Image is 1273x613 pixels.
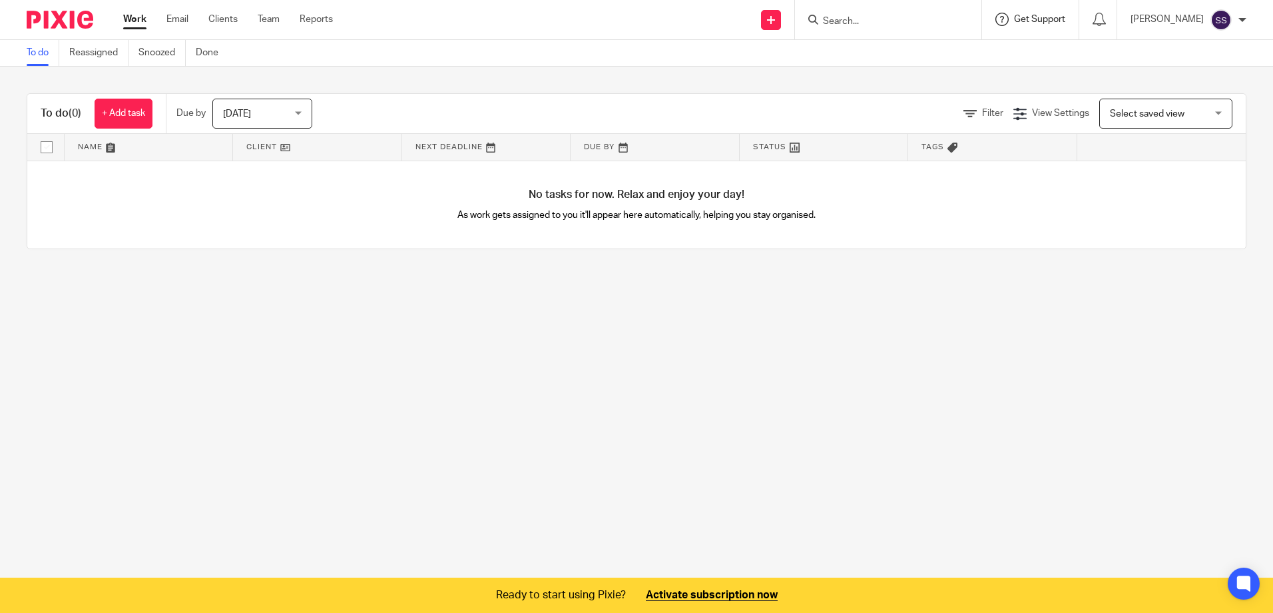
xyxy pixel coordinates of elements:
span: View Settings [1032,109,1089,118]
span: Tags [921,143,944,151]
span: [DATE] [223,109,251,119]
span: Get Support [1014,15,1065,24]
a: Reports [300,13,333,26]
p: As work gets assigned to you it'll appear here automatically, helping you stay organised. [332,209,941,222]
a: Work [123,13,146,26]
span: (0) [69,108,81,119]
span: Filter [982,109,1003,118]
a: Done [196,40,228,66]
p: Due by [176,107,206,120]
a: Email [166,13,188,26]
a: Reassigned [69,40,128,66]
a: Team [258,13,280,26]
a: + Add task [95,99,152,129]
img: svg%3E [1210,9,1232,31]
a: Snoozed [138,40,186,66]
p: [PERSON_NAME] [1131,13,1204,26]
a: To do [27,40,59,66]
h1: To do [41,107,81,121]
h4: No tasks for now. Relax and enjoy your day! [27,188,1246,202]
a: Clients [208,13,238,26]
input: Search [822,16,941,28]
span: Select saved view [1110,109,1184,119]
img: Pixie [27,11,93,29]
